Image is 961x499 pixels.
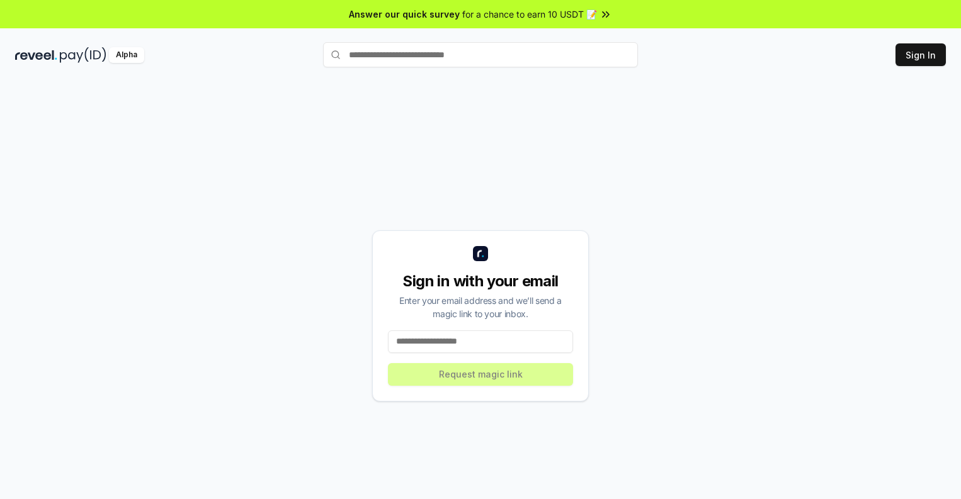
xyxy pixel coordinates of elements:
[388,271,573,291] div: Sign in with your email
[349,8,460,21] span: Answer our quick survey
[473,246,488,261] img: logo_small
[896,43,946,66] button: Sign In
[109,47,144,63] div: Alpha
[462,8,597,21] span: for a chance to earn 10 USDT 📝
[60,47,106,63] img: pay_id
[388,294,573,320] div: Enter your email address and we’ll send a magic link to your inbox.
[15,47,57,63] img: reveel_dark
